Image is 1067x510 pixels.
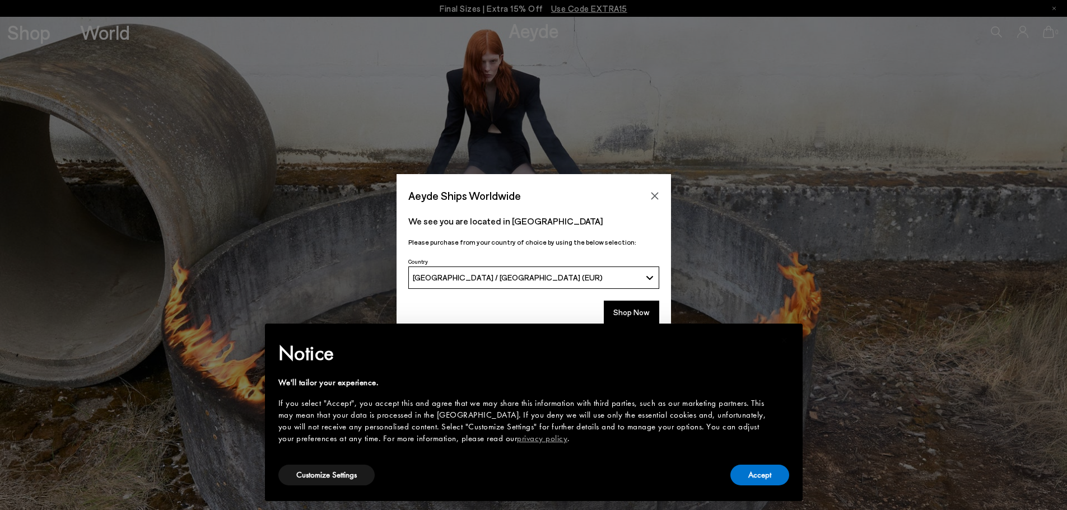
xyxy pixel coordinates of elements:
[278,465,375,485] button: Customize Settings
[408,258,428,265] span: Country
[408,237,659,247] p: Please purchase from your country of choice by using the below selection:
[278,339,771,368] h2: Notice
[278,397,771,445] div: If you select "Accept", you accept this and agree that we may share this information with third p...
[408,186,521,205] span: Aeyde Ships Worldwide
[408,214,659,228] p: We see you are located in [GEOGRAPHIC_DATA]
[771,327,798,354] button: Close this notice
[781,331,788,349] span: ×
[517,433,567,444] a: privacy policy
[646,188,663,204] button: Close
[604,301,659,324] button: Shop Now
[413,273,603,282] span: [GEOGRAPHIC_DATA] / [GEOGRAPHIC_DATA] (EUR)
[730,465,789,485] button: Accept
[278,377,771,389] div: We'll tailor your experience.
